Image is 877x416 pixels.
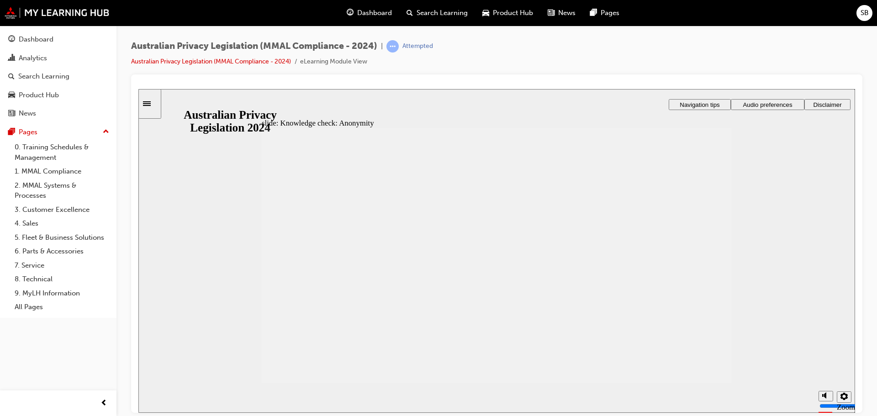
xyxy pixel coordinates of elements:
a: News [4,105,113,122]
button: DashboardAnalyticsSearch LearningProduct HubNews [4,29,113,124]
a: 4. Sales [11,216,113,231]
div: Search Learning [18,71,69,82]
a: Dashboard [4,31,113,48]
a: 0. Training Schedules & Management [11,140,113,164]
span: Product Hub [493,8,533,18]
span: pages-icon [590,7,597,19]
a: Analytics [4,50,113,67]
div: Pages [19,127,37,137]
span: car-icon [482,7,489,19]
a: Search Learning [4,68,113,85]
span: car-icon [8,91,15,100]
a: news-iconNews [540,4,583,22]
input: volume [681,313,740,321]
span: guage-icon [347,7,354,19]
a: search-iconSearch Learning [399,4,475,22]
a: 9. MyLH Information [11,286,113,300]
span: learningRecordVerb_ATTEMPT-icon [386,40,399,53]
a: Product Hub [4,87,113,104]
a: car-iconProduct Hub [475,4,540,22]
div: Analytics [19,53,47,63]
div: Attempted [402,42,433,51]
button: Pages [4,124,113,141]
button: Audio preferences [592,10,666,21]
span: News [558,8,576,18]
div: Dashboard [19,34,53,45]
a: 3. Customer Excellence [11,203,113,217]
span: Dashboard [357,8,392,18]
span: news-icon [548,7,555,19]
button: Navigation tips [530,10,592,21]
span: | [381,41,383,52]
a: 2. MMAL Systems & Processes [11,179,113,203]
button: Settings [698,302,713,314]
span: Pages [601,8,619,18]
div: misc controls [676,294,712,324]
span: chart-icon [8,54,15,63]
a: All Pages [11,300,113,314]
li: eLearning Module View [300,57,367,67]
span: Disclaimer [675,12,703,19]
button: Mute (Ctrl+Alt+M) [680,302,695,312]
span: search-icon [8,73,15,81]
span: Search Learning [417,8,468,18]
div: Product Hub [19,90,59,100]
span: prev-icon [100,398,107,409]
span: up-icon [103,126,109,138]
a: 5. Fleet & Business Solutions [11,231,113,245]
a: Australian Privacy Legislation (MMAL Compliance - 2024) [131,58,291,65]
a: 6. Parts & Accessories [11,244,113,258]
img: mmal [5,7,110,19]
a: 7. Service [11,258,113,273]
label: Zoom to fit [698,314,717,341]
span: search-icon [407,7,413,19]
a: 8. Technical [11,272,113,286]
a: pages-iconPages [583,4,627,22]
span: Australian Privacy Legislation (MMAL Compliance - 2024) [131,41,377,52]
span: pages-icon [8,128,15,137]
button: SB [856,5,872,21]
span: Audio preferences [604,12,654,19]
a: 1. MMAL Compliance [11,164,113,179]
span: guage-icon [8,36,15,44]
span: SB [861,8,869,18]
button: Disclaimer [666,10,712,21]
span: news-icon [8,110,15,118]
div: News [19,108,36,119]
a: guage-iconDashboard [339,4,399,22]
span: Navigation tips [541,12,581,19]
